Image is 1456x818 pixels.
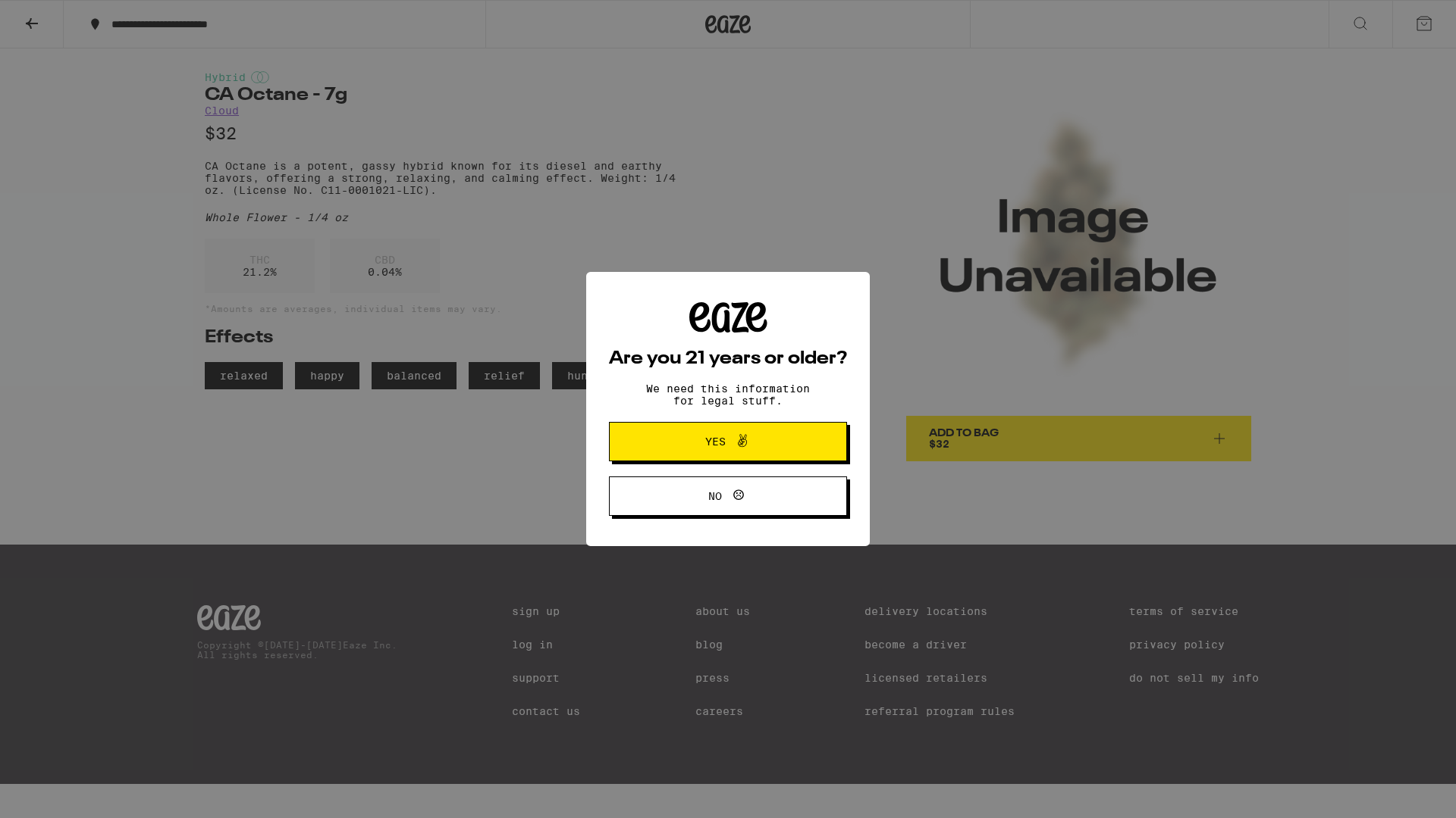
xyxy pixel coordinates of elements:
button: Yes [609,422,847,461]
h2: Are you 21 years or older? [609,350,847,368]
span: No [708,491,722,501]
p: We need this information for legal stuff. [633,382,823,407]
button: No [609,476,847,516]
iframe: Opens a widget where you can find more information [1361,773,1441,810]
span: Yes [705,436,726,447]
